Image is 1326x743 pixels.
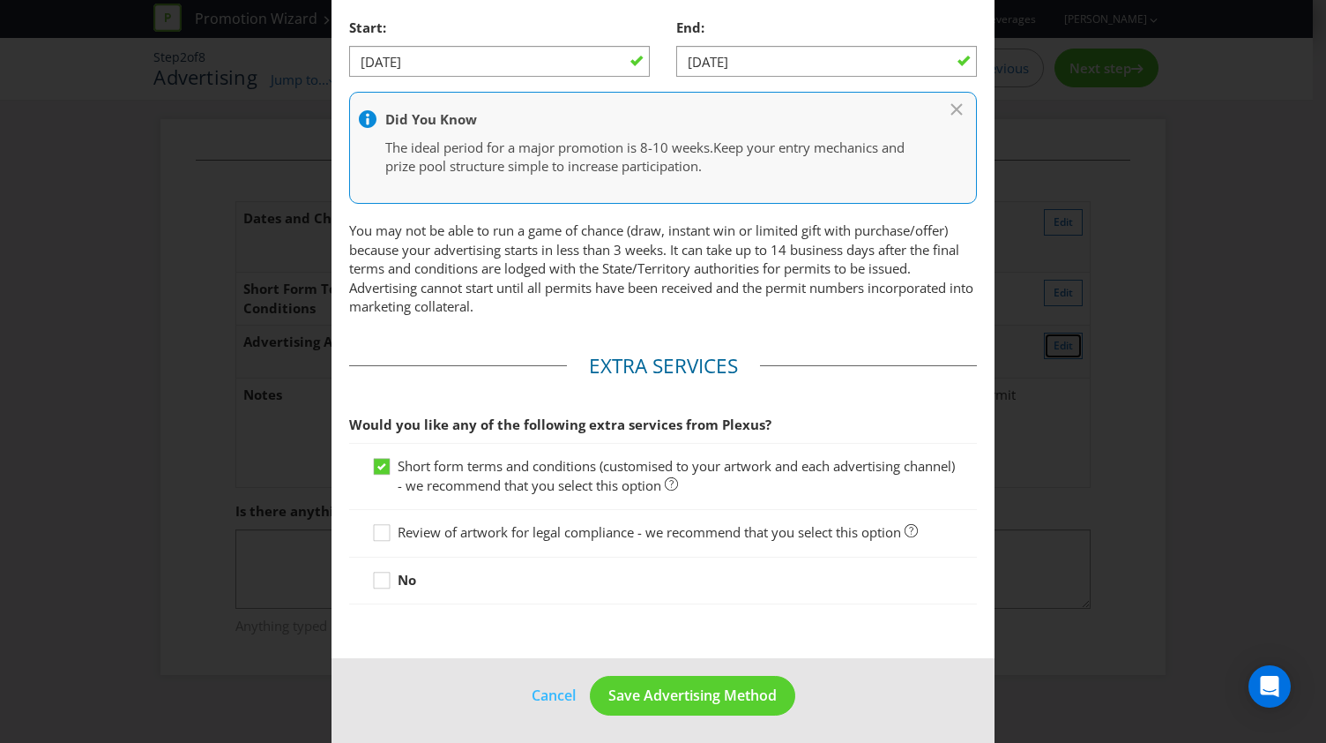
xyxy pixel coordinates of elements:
[567,352,760,380] legend: Extra Services
[608,686,777,705] span: Save Advertising Method
[349,416,771,433] span: Would you like any of the following extra services from Plexus?
[398,457,955,493] span: Short form terms and conditions (customised to your artwork and each advertising channel) - we re...
[676,10,977,46] div: End:
[676,46,977,77] input: DD/MM/YY
[398,571,416,589] strong: No
[1248,665,1291,708] div: Open Intercom Messenger
[349,221,977,316] p: You may not be able to run a game of chance (draw, instant win or limited gift with purchase/offe...
[590,676,795,716] button: Save Advertising Method
[531,685,577,707] a: Cancel
[349,46,650,77] input: DD/MM/YY
[349,10,650,46] div: Start:
[385,139,713,156] span: The ideal period for a major promotion is 8-10 weeks.
[385,139,905,175] span: Keep your entry mechanics and prize pool structure simple to increase participation.
[398,523,901,541] span: Review of artwork for legal compliance - we recommend that you select this option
